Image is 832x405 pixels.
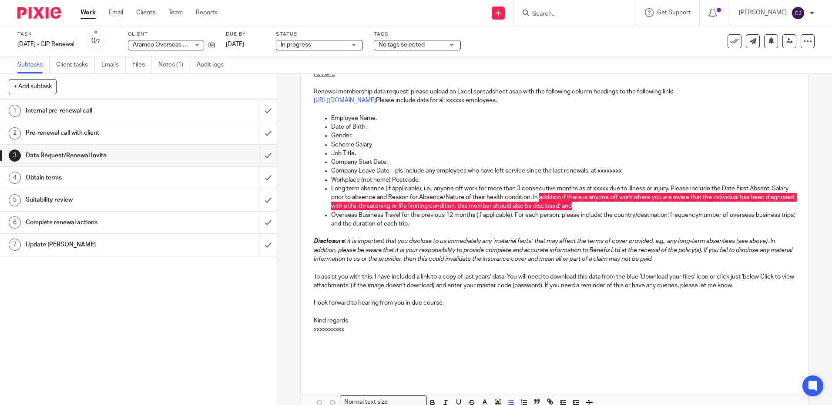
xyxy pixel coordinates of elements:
[314,316,795,325] p: Kind regards
[95,39,100,44] small: /7
[226,41,244,47] span: [DATE]
[132,56,152,73] a: Files
[331,211,795,229] p: Overseas Business Travel for the previous 12 months (if applicable). For each person, please incl...
[739,8,787,17] p: [PERSON_NAME]
[331,114,795,123] p: Employee Name.
[9,127,21,139] div: 2
[226,31,265,38] label: Due by
[276,31,363,38] label: Status
[374,31,461,38] label: Tags
[17,31,74,38] label: Task
[331,131,795,140] p: Gender.
[26,126,175,139] h1: Pre-renewal call with client
[9,172,21,184] div: 4
[9,79,57,94] button: + Add subtask
[158,56,190,73] a: Notes (1)
[56,56,95,73] a: Client tasks
[133,42,240,48] span: Aramco Overseas Company UK Limited
[331,176,795,184] p: Workplace (not home) Postcode.
[9,149,21,162] div: 3
[81,8,96,17] a: Work
[26,171,175,184] h1: Obtain terms
[314,299,795,307] p: I look forward to hearing from you in due course.
[196,8,218,17] a: Reports
[331,184,795,211] p: Long term absence (if applicable), i.e., anyone off work for more than 3 consecutive months as at...
[168,8,183,17] a: Team
[281,42,311,48] span: In progress
[314,97,376,103] a: [URL][DOMAIN_NAME]
[197,56,230,73] a: Audit logs
[331,149,795,158] p: Job Title.
[17,40,74,49] div: [DATE] - GIP Renewal
[26,216,175,229] h1: Complete renewal actions
[314,96,795,105] p: Please include data for all xxxxxx employees.
[136,8,155,17] a: Clients
[657,10,691,16] span: Get Support
[17,56,50,73] a: Subtasks
[314,71,335,77] u: Actions
[91,36,100,46] div: 0
[9,194,21,206] div: 5
[26,104,175,117] h1: Internal pre-renewal call
[314,238,345,244] em: Disclosure
[128,31,215,38] label: Client
[331,166,795,175] p: Company Leave Date – pls include any employees who have left service since the last renewals, at ...
[17,40,74,49] div: 1/8/25 - GIP Renewal
[379,42,425,48] span: No tags selected
[531,10,610,18] input: Search
[9,105,21,117] div: 1
[17,7,61,19] img: Pixie
[26,238,175,251] h1: Update [PERSON_NAME]
[331,123,795,131] p: Date of Birth.
[314,87,795,96] p: Renewal membership data request: please upload an Excel spreadsheet asap with the following colum...
[26,193,175,206] h1: Suitability review
[26,149,175,162] h1: Data Request/Renewal Invite
[791,6,805,20] img: svg%3E
[9,216,21,229] div: 6
[331,158,795,166] p: Company Start Date.
[314,325,795,334] p: xxxxxxxxxx
[101,56,126,73] a: Emails
[314,272,795,290] p: To assist you with this, I have included a link to a copy of last years’ data. You will need to d...
[314,238,794,262] em: : it is important that you disclose to us immediately any ‘material facts’ that may affect the te...
[331,140,795,149] p: Scheme Salary
[109,8,123,17] a: Email
[9,239,21,251] div: 7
